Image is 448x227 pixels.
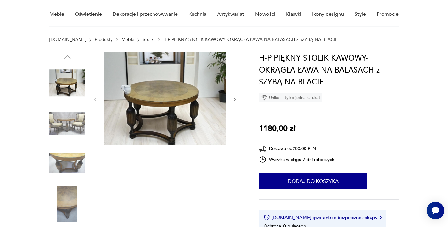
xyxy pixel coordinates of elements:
img: Ikona certyfikatu [264,214,270,221]
a: Ikony designu [312,2,344,26]
a: Oświetlenie [75,2,102,26]
img: Zdjęcie produktu H-P PIĘKNY STOLIK KAWOWY- OKRĄGŁA ŁAWA NA BALASACH z SZYBĄ NA BLACIE [49,186,85,222]
img: Ikona dostawy [259,145,266,153]
a: Dekoracje i przechowywanie [113,2,178,26]
img: Zdjęcie produktu H-P PIĘKNY STOLIK KAWOWY- OKRĄGŁA ŁAWA NA BALASACH z SZYBĄ NA BLACIE [49,105,85,141]
div: Wysyłka w ciągu 7 dni roboczych [259,156,334,163]
a: Style [355,2,366,26]
a: Nowości [255,2,275,26]
button: Dodaj do koszyka [259,173,367,189]
a: Klasyki [286,2,301,26]
p: 1180,00 zł [259,123,295,135]
img: Zdjęcie produktu H-P PIĘKNY STOLIK KAWOWY- OKRĄGŁA ŁAWA NA BALASACH z SZYBĄ NA BLACIE [49,145,85,181]
button: [DOMAIN_NAME] gwarantuje bezpieczne zakupy [264,214,382,221]
h1: H-P PIĘKNY STOLIK KAWOWY- OKRĄGŁA ŁAWA NA BALASACH z SZYBĄ NA BLACIE [259,52,399,88]
img: Ikona diamentu [261,95,267,101]
a: Stoliki [143,37,154,42]
a: Kuchnia [188,2,206,26]
div: Dostawa od 200,00 PLN [259,145,334,153]
a: Antykwariat [217,2,244,26]
a: Meble [49,2,64,26]
a: Promocje [377,2,399,26]
p: H-P PIĘKNY STOLIK KAWOWY- OKRĄGŁA ŁAWA NA BALASACH z SZYBĄ NA BLACIE [163,37,338,42]
div: Unikat - tylko jedna sztuka! [259,93,322,102]
img: Zdjęcie produktu H-P PIĘKNY STOLIK KAWOWY- OKRĄGŁA ŁAWA NA BALASACH z SZYBĄ NA BLACIE [49,65,85,101]
a: Produkty [95,37,113,42]
img: Ikona strzałki w prawo [380,216,382,219]
iframe: Smartsupp widget button [427,202,444,219]
a: Meble [121,37,134,42]
img: Zdjęcie produktu H-P PIĘKNY STOLIK KAWOWY- OKRĄGŁA ŁAWA NA BALASACH z SZYBĄ NA BLACIE [104,52,226,145]
a: [DOMAIN_NAME] [49,37,86,42]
